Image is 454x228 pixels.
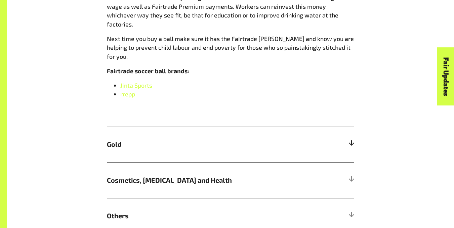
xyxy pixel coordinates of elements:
span: Cosmetics, [MEDICAL_DATA] and Health [107,175,292,185]
a: rrepp [120,90,135,98]
span: Gold [107,139,292,149]
span: Others [107,211,292,221]
strong: Fairtrade soccer ball brands: [107,67,189,75]
a: Jinta Sports [120,82,152,89]
span: Next time you buy a ball make sure it has the Fairtrade [PERSON_NAME] and know you are helping to... [107,35,354,60]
